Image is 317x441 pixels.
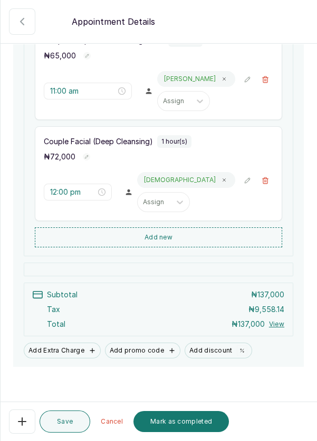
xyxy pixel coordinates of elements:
p: 1 hour(s) [161,137,187,146]
span: 65,000 [50,51,76,60]
span: 137,000 [257,290,284,299]
span: 137,000 [238,319,265,328]
button: Add Extra Charge [24,343,101,358]
p: ₦ [44,51,76,61]
p: [PERSON_NAME] [164,75,216,83]
p: Couple Facial (Deep Cleansing) [44,136,153,147]
button: Add promo code [105,343,180,358]
p: ₦ [232,319,265,329]
p: [DEMOGRAPHIC_DATA] [144,176,216,184]
button: View [269,320,284,328]
p: Subtotal [47,289,78,300]
span: 72,000 [50,152,75,161]
button: Add new [35,227,282,247]
button: Save [40,410,90,433]
p: ₦ [248,304,284,315]
input: Select time [50,186,96,198]
p: Appointment Details [72,15,155,28]
span: 9,558.14 [255,305,284,314]
p: Total [47,319,65,329]
p: Tax [47,304,60,315]
button: Add discount [185,343,252,358]
p: ₦ [251,289,284,300]
button: Cancel [94,411,129,432]
button: Mark as completed [133,411,229,432]
p: ₦ [44,152,75,162]
input: Select time [50,85,116,97]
